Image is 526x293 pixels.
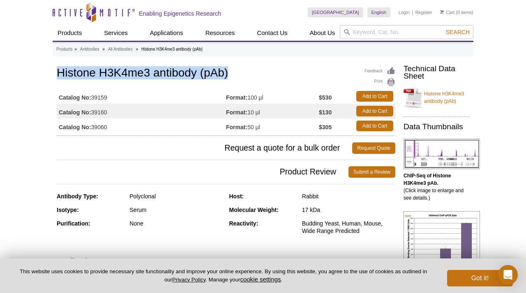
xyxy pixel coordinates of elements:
a: Submit a Review [348,166,395,178]
a: Applications [145,25,188,41]
div: Serum [129,206,223,214]
strong: Molecular Weight: [229,207,279,213]
div: Rabbit [302,193,395,200]
h2: Data Thumbnails [404,123,469,130]
a: [GEOGRAPHIC_DATA] [308,7,363,17]
a: Cart [440,9,454,15]
a: English [367,7,390,17]
a: All Antibodies [108,46,133,53]
strong: Catalog No: [59,94,91,101]
button: Search [443,28,472,36]
strong: $305 [319,123,332,131]
h1: Histone H3K4me3 antibody (pAb) [57,67,395,81]
strong: Catalog No: [59,109,91,116]
a: Request Quote [352,142,395,154]
a: Register [415,9,432,15]
p: (Click image to enlarge and see details.) [404,172,469,202]
img: Histone H3K4me3 antibody (pAb) tested by ChIP-Seq. [404,139,480,169]
a: Products [56,46,72,53]
a: Privacy Policy [172,277,205,283]
strong: Format: [226,109,247,116]
input: Keyword, Cat. No. [340,25,473,39]
li: » [102,47,105,51]
div: Open Intercom Messenger [498,265,518,285]
p: This website uses cookies to provide necessary site functionality and improve your online experie... [13,268,434,284]
h2: Technical Data Sheet [404,65,469,80]
img: Histone H3K4me3 antibody (pAb) tested by TIP-ChIP. [404,211,480,265]
button: Got it! [447,270,513,286]
span: Request a quote for a bulk order [57,142,352,154]
li: » [74,47,77,51]
a: Feedback [365,67,395,76]
td: 39160 [57,104,226,119]
strong: Catalog No: [59,123,91,131]
strong: Format: [226,123,247,131]
a: About Us [305,25,340,41]
div: Polyclonal [129,193,223,200]
li: Histone H3K4me3 antibody (pAb) [141,47,203,51]
td: 100 µl [226,89,319,104]
b: ChIP-Seq of Histone H3K4me3 pAb. [404,173,451,186]
div: Budding Yeast, Human, Mouse, Wide Range Predicted [302,220,395,235]
a: Products [53,25,87,41]
strong: $130 [319,109,332,116]
strong: Purification: [57,220,90,227]
img: Your Cart [440,10,444,14]
li: » [136,47,138,51]
td: 39060 [57,119,226,133]
a: Histone H3K4me3 antibody (pAb) [404,85,469,110]
span: Product Review [57,166,348,178]
strong: Host: [229,193,244,200]
a: Antibodies [80,46,99,53]
div: 17 kDa [302,206,395,214]
a: Add to Cart [356,91,393,102]
strong: Isotype: [57,207,79,213]
a: Add to Cart [356,106,393,116]
strong: Reactivity: [229,220,258,227]
strong: $530 [319,94,332,101]
li: (0 items) [440,7,473,17]
div: None [129,220,223,227]
a: Services [99,25,133,41]
a: Add to Cart [356,121,393,131]
a: Contact Us [252,25,292,41]
td: 50 µl [226,119,319,133]
a: Login [399,9,410,15]
button: cookie settings [240,276,281,283]
h3: Applications [57,255,395,267]
td: 39159 [57,89,226,104]
strong: Antibody Type: [57,193,98,200]
h2: Enabling Epigenetics Research [139,10,221,17]
li: | [412,7,413,17]
a: Resources [201,25,240,41]
td: 10 µl [226,104,319,119]
strong: Format: [226,94,247,101]
span: Search [446,29,470,35]
a: Print [365,78,395,87]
